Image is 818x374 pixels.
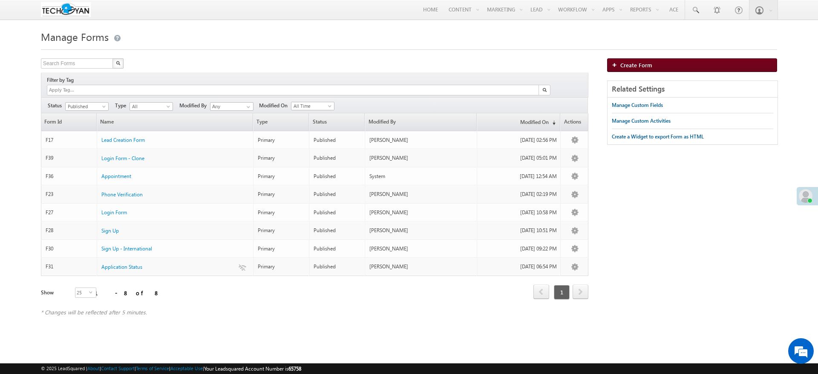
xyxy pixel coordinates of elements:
input: Apply Tag... [48,86,99,94]
div: [DATE] 12:54 AM [481,173,557,180]
span: Application Status [101,264,142,270]
div: Primary [258,227,305,234]
a: Modified By [365,113,476,131]
span: Status [48,102,65,109]
div: [PERSON_NAME] [369,227,472,234]
a: Appointment [101,173,131,180]
div: F36 [46,173,93,180]
div: Primary [258,245,305,253]
a: Sign Up - International [101,245,152,253]
div: [PERSON_NAME] [369,263,472,270]
div: Published [314,227,361,234]
div: [PERSON_NAME] [369,190,472,198]
span: Modified By [179,102,210,109]
span: © 2025 LeadSquared | | | | | [41,365,301,373]
div: [DATE] 02:56 PM [481,136,557,144]
a: Terms of Service [136,365,169,371]
div: [PERSON_NAME] [369,136,472,144]
div: Create a Widget to export Form as HTML [612,133,704,141]
a: Create a Widget to export Form as HTML [612,129,704,144]
a: All Time [291,102,334,110]
img: Search [116,61,120,65]
span: Status [309,113,364,131]
div: * Changes will be reflected after 5 minutes. [41,308,588,316]
a: Published [65,102,109,111]
span: Type [253,113,308,131]
img: Search [542,88,547,92]
div: Published [314,154,361,162]
div: Filter by Tag [47,75,77,85]
span: (sorted descending) [549,119,556,126]
span: Manage Forms [41,30,109,43]
a: Manage Custom Activities [612,113,671,129]
div: Published [314,209,361,216]
div: Related Settings [608,81,778,98]
a: Login Form [101,209,127,216]
a: Show All Items [242,103,253,111]
span: Login Form - Clone [101,155,144,161]
div: [DATE] 09:22 PM [481,245,557,253]
span: select [89,290,96,294]
div: F39 [46,154,93,162]
div: Primary [258,190,305,198]
span: Type [115,102,130,109]
div: F27 [46,209,93,216]
div: Show [41,289,68,296]
div: F28 [46,227,93,234]
div: [DATE] 10:51 PM [481,227,557,234]
a: next [573,285,588,299]
span: All Time [291,102,332,110]
a: Sign Up [101,227,119,235]
span: Lead Creation Form [101,137,145,143]
span: 65758 [288,365,301,372]
div: Manage Custom Fields [612,101,663,109]
div: Published [314,173,361,180]
span: Appointment [101,173,131,179]
span: 25 [75,288,89,297]
div: [DATE] 02:19 PM [481,190,557,198]
span: Your Leadsquared Account Number is [204,365,301,372]
div: Published [314,136,361,144]
a: prev [533,285,549,299]
div: Published [314,245,361,253]
div: [DATE] 10:58 PM [481,209,557,216]
a: Acceptable Use [170,365,203,371]
div: Published [314,263,361,270]
a: Modified On(sorted descending) [477,113,560,131]
a: Lead Creation Form [101,136,145,144]
div: F31 [46,263,93,270]
div: Primary [258,136,305,144]
div: Published [314,190,361,198]
span: All [130,103,170,110]
span: Sign Up - International [101,245,152,252]
span: Phone Verification [101,191,143,198]
div: System [369,173,472,180]
div: [DATE] 06:54 PM [481,263,557,270]
a: Phone Verification [101,191,143,199]
input: Type to Search [210,102,253,111]
img: Custom Logo [41,2,91,17]
a: About [87,365,100,371]
span: Sign Up [101,227,119,234]
div: Primary [258,209,305,216]
div: [PERSON_NAME] [369,154,472,162]
div: 1 - 8 of 8 [95,288,160,298]
img: add_icon.png [612,62,620,67]
span: Create Form [620,61,652,69]
a: Name [97,113,253,131]
a: Form Id [41,113,96,131]
a: Login Form - Clone [101,155,144,162]
a: All [130,102,173,111]
div: Primary [258,173,305,180]
div: Primary [258,154,305,162]
div: [PERSON_NAME] [369,209,472,216]
div: Primary [258,263,305,270]
a: Contact Support [101,365,135,371]
span: Published [66,103,106,110]
div: F23 [46,190,93,198]
a: Manage Custom Fields [612,98,663,113]
div: Manage Custom Activities [612,117,671,125]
